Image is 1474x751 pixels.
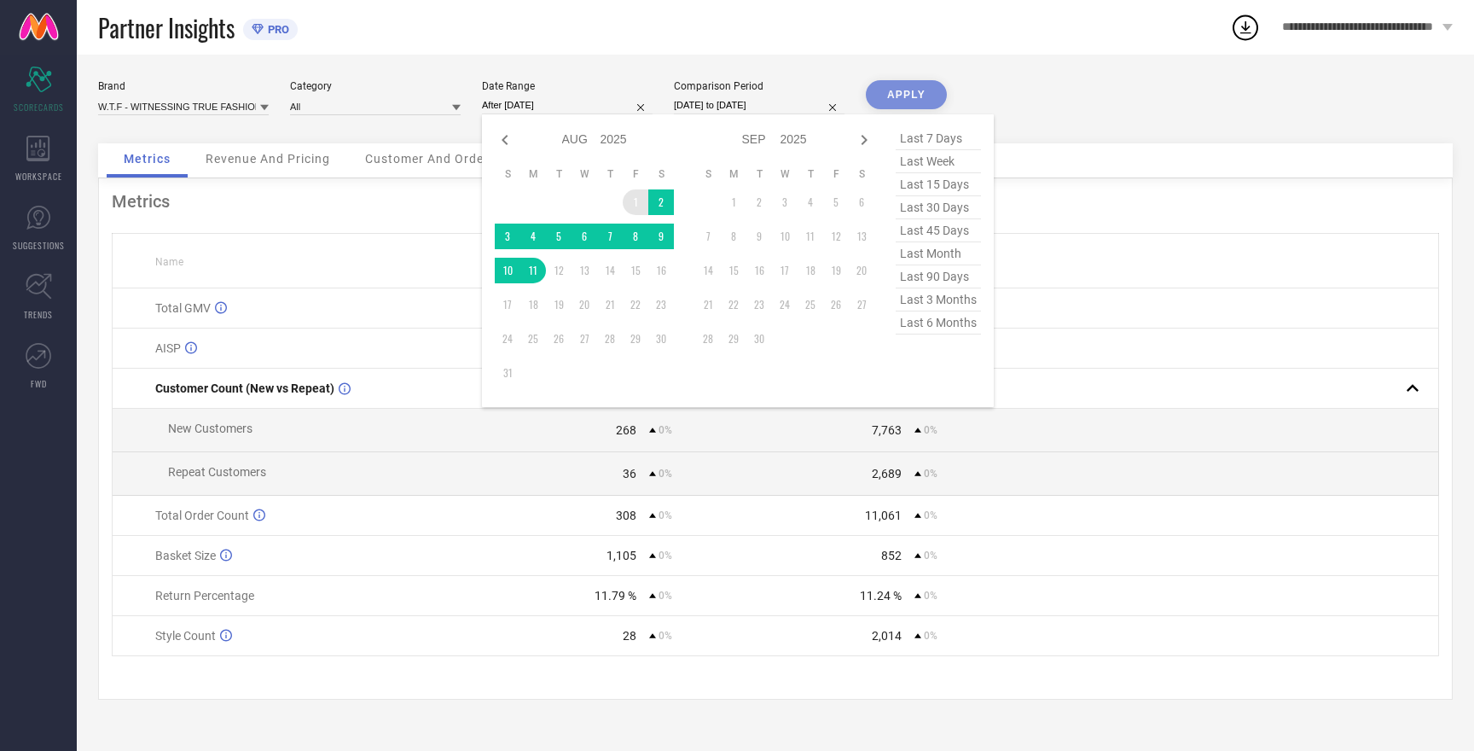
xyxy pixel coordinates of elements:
div: Comparison Period [674,80,844,92]
td: Fri Sep 26 2025 [823,292,849,317]
td: Mon Sep 15 2025 [721,258,746,283]
th: Monday [520,167,546,181]
span: SUGGESTIONS [13,239,65,252]
td: Fri Aug 22 2025 [623,292,648,317]
th: Tuesday [746,167,772,181]
div: Previous month [495,130,515,150]
div: Category [290,80,461,92]
span: 0% [924,590,937,602]
div: Brand [98,80,269,92]
div: Next month [854,130,874,150]
span: last 90 days [896,265,981,288]
span: last 6 months [896,311,981,335]
td: Sat Sep 13 2025 [849,224,874,249]
div: 7,763 [872,423,902,437]
div: Open download list [1230,12,1261,43]
td: Mon Aug 04 2025 [520,224,546,249]
span: Return Percentage [155,589,254,603]
span: Name [155,256,183,268]
td: Fri Aug 01 2025 [623,189,648,215]
span: Basket Size [155,549,216,562]
th: Wednesday [572,167,597,181]
td: Sat Sep 06 2025 [849,189,874,215]
span: WORKSPACE [15,170,62,183]
td: Sat Aug 02 2025 [648,189,674,215]
td: Mon Sep 08 2025 [721,224,746,249]
td: Wed Aug 06 2025 [572,224,597,249]
span: FWD [31,377,47,390]
input: Select comparison period [674,96,844,114]
span: last month [896,242,981,265]
div: 11.24 % [860,589,902,603]
div: Date Range [482,80,653,92]
span: 0% [659,590,672,602]
td: Wed Aug 27 2025 [572,326,597,352]
input: Select date range [482,96,653,114]
th: Sunday [495,167,520,181]
th: Thursday [597,167,623,181]
td: Fri Sep 12 2025 [823,224,849,249]
th: Friday [623,167,648,181]
td: Mon Sep 01 2025 [721,189,746,215]
td: Sun Aug 24 2025 [495,326,520,352]
span: Repeat Customers [168,465,266,479]
td: Wed Sep 10 2025 [772,224,798,249]
td: Wed Aug 20 2025 [572,292,597,317]
span: AISP [155,341,181,355]
td: Tue Aug 26 2025 [546,326,572,352]
td: Tue Sep 02 2025 [746,189,772,215]
td: Tue Aug 19 2025 [546,292,572,317]
td: Sat Sep 20 2025 [849,258,874,283]
th: Wednesday [772,167,798,181]
td: Thu Aug 07 2025 [597,224,623,249]
span: 0% [659,630,672,642]
td: Fri Aug 29 2025 [623,326,648,352]
span: 0% [924,630,937,642]
td: Thu Sep 25 2025 [798,292,823,317]
td: Tue Sep 16 2025 [746,258,772,283]
td: Sun Aug 31 2025 [495,360,520,386]
td: Tue Aug 05 2025 [546,224,572,249]
td: Sat Aug 16 2025 [648,258,674,283]
th: Thursday [798,167,823,181]
span: SCORECARDS [14,101,64,114]
td: Sat Aug 09 2025 [648,224,674,249]
span: last 45 days [896,219,981,242]
td: Sun Sep 14 2025 [695,258,721,283]
span: PRO [264,23,289,36]
span: 0% [924,509,937,521]
td: Sun Aug 17 2025 [495,292,520,317]
td: Fri Sep 19 2025 [823,258,849,283]
th: Saturday [648,167,674,181]
div: Metrics [112,191,1439,212]
td: Mon Sep 29 2025 [721,326,746,352]
td: Sat Aug 30 2025 [648,326,674,352]
div: 268 [616,423,636,437]
td: Thu Sep 11 2025 [798,224,823,249]
span: Customer And Orders [365,152,496,166]
span: Total GMV [155,301,211,315]
td: Thu Sep 18 2025 [798,258,823,283]
span: 0% [659,550,672,562]
div: 28 [623,629,636,643]
td: Sun Aug 10 2025 [495,258,520,283]
div: 36 [623,467,636,480]
span: Customer Count (New vs Repeat) [155,381,334,395]
td: Wed Sep 03 2025 [772,189,798,215]
th: Tuesday [546,167,572,181]
span: last 15 days [896,173,981,196]
div: 11,061 [865,509,902,522]
span: 0% [924,424,937,436]
td: Sat Sep 27 2025 [849,292,874,317]
th: Saturday [849,167,874,181]
td: Mon Aug 25 2025 [520,326,546,352]
span: Total Order Count [155,509,249,522]
td: Sun Sep 07 2025 [695,224,721,249]
span: 0% [659,424,672,436]
span: TRENDS [24,308,53,321]
div: 2,014 [872,629,902,643]
div: 1,105 [606,549,636,562]
td: Mon Sep 22 2025 [721,292,746,317]
td: Sat Aug 23 2025 [648,292,674,317]
td: Tue Sep 30 2025 [746,326,772,352]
